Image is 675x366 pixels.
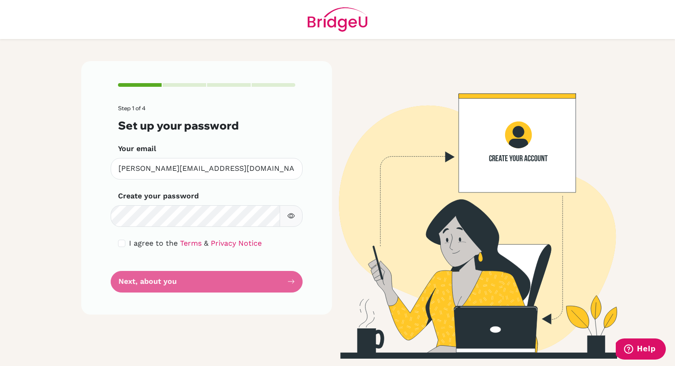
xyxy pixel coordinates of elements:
span: Step 1 of 4 [118,105,146,112]
input: Insert your email* [111,158,303,180]
a: Terms [180,239,202,248]
span: & [204,239,208,248]
label: Create your password [118,191,199,202]
label: Your email [118,143,156,154]
h3: Set up your password [118,119,295,132]
iframe: Opens a widget where you can find more information [616,338,666,361]
span: I agree to the [129,239,178,248]
a: Privacy Notice [211,239,262,248]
